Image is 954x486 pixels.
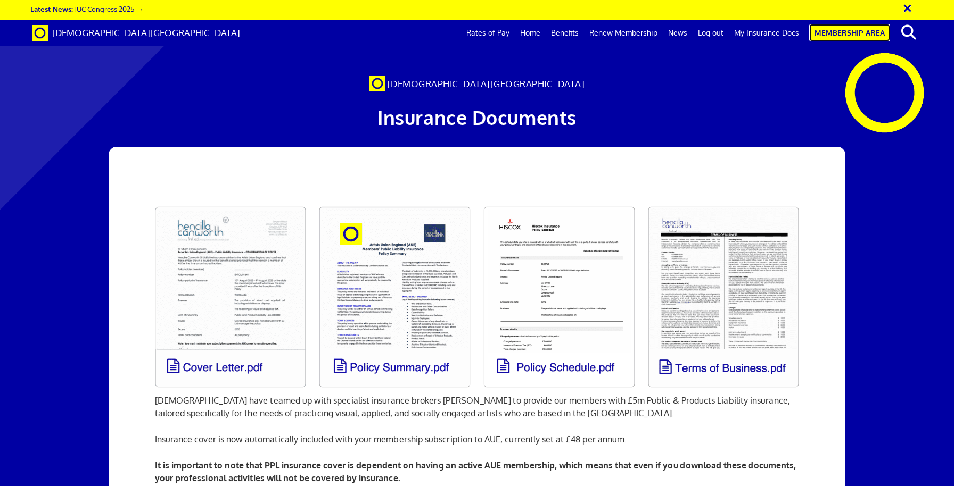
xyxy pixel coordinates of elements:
a: Latest News:TUC Congress 2025 → [30,4,143,13]
span: [DEMOGRAPHIC_DATA][GEOGRAPHIC_DATA] [52,27,240,38]
button: search [892,21,925,44]
a: Benefits [546,20,584,46]
a: Home [515,20,546,46]
span: Insurance Documents [377,105,577,129]
a: Rates of Pay [461,20,515,46]
a: News [663,20,693,46]
span: [DEMOGRAPHIC_DATA][GEOGRAPHIC_DATA] [388,78,585,89]
p: Insurance cover is now automatically included with your membership subscription to AUE, currently... [155,433,800,446]
a: Brand [DEMOGRAPHIC_DATA][GEOGRAPHIC_DATA] [24,20,248,46]
a: Renew Membership [584,20,663,46]
b: It is important to note that PPL insurance cover is dependent on having an active AUE membership,... [155,460,796,483]
a: Membership Area [809,24,890,41]
p: [DEMOGRAPHIC_DATA] have teamed up with specialist insurance brokers [PERSON_NAME] to provide our ... [155,394,800,420]
a: Log out [693,20,729,46]
a: My Insurance Docs [729,20,804,46]
strong: Latest News: [30,4,73,13]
